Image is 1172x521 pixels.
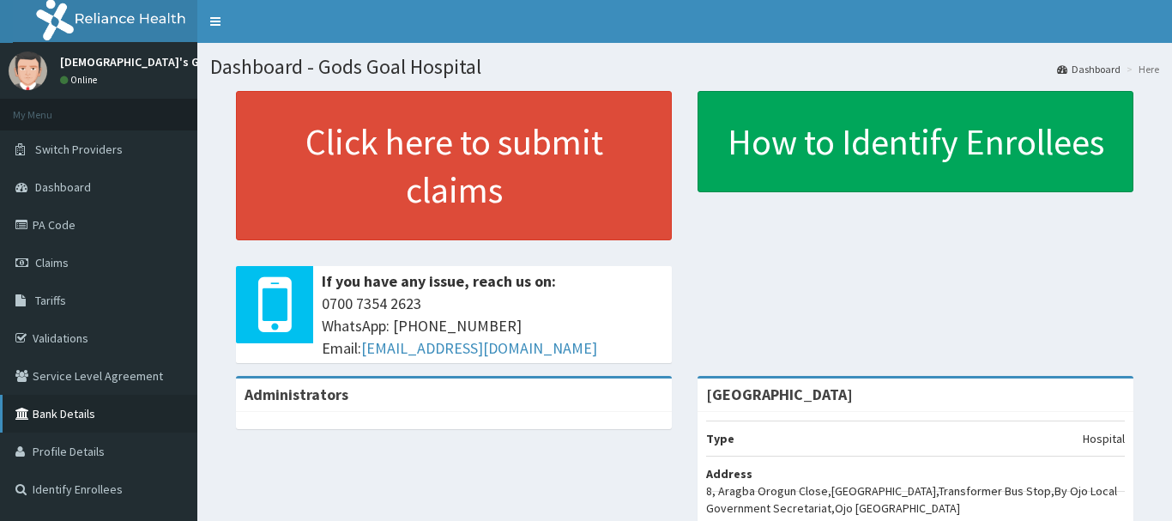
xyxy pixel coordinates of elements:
[706,482,1125,517] p: 8, Aragba Orogun Close,[GEOGRAPHIC_DATA],Transformer Bus Stop,By Ojo Local Government Secretariat...
[1083,430,1125,447] p: Hospital
[210,56,1159,78] h1: Dashboard - Gods Goal Hospital
[60,74,101,86] a: Online
[698,91,1133,192] a: How to Identify Enrollees
[35,255,69,270] span: Claims
[361,338,597,358] a: [EMAIL_ADDRESS][DOMAIN_NAME]
[35,179,91,195] span: Dashboard
[706,431,734,446] b: Type
[35,293,66,308] span: Tariffs
[322,293,663,359] span: 0700 7354 2623 WhatsApp: [PHONE_NUMBER] Email:
[706,466,752,482] b: Address
[35,142,123,157] span: Switch Providers
[322,271,556,291] b: If you have any issue, reach us on:
[60,56,265,68] p: [DEMOGRAPHIC_DATA]'s Goal Hospital
[1122,62,1159,76] li: Here
[1057,62,1121,76] a: Dashboard
[236,91,672,240] a: Click here to submit claims
[245,385,348,404] b: Administrators
[9,51,47,90] img: User Image
[706,385,853,404] strong: [GEOGRAPHIC_DATA]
